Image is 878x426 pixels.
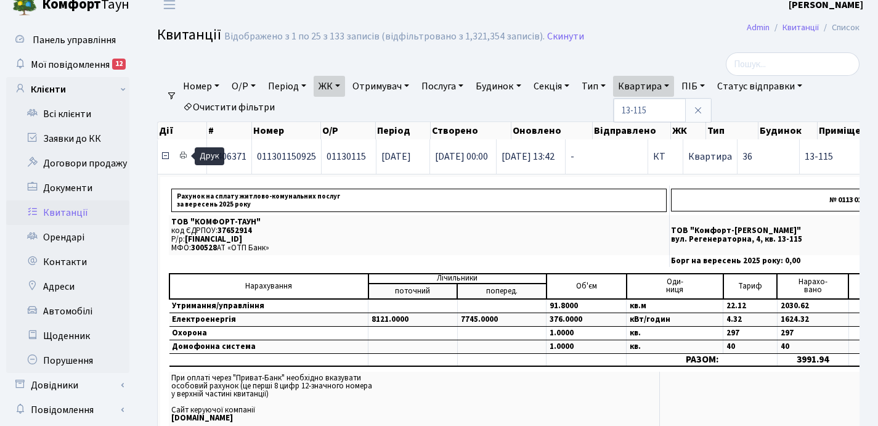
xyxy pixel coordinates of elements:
[158,122,207,139] th: Дії
[435,150,488,163] span: [DATE] 00:00
[212,150,246,163] span: 3406371
[195,147,224,165] div: Друк
[321,122,376,139] th: О/Р
[547,274,627,299] td: Об'єм
[819,21,860,35] li: Список
[169,313,368,326] td: Електроенергія
[529,76,574,97] a: Секція
[376,122,431,139] th: Період
[169,274,368,299] td: Нарахування
[627,313,723,326] td: кВт/годин
[723,274,778,299] td: Тариф
[327,150,366,163] span: 01130115
[723,340,778,353] td: 40
[747,21,770,34] a: Admin
[723,326,778,340] td: 297
[6,324,129,348] a: Щоденник
[671,122,706,139] th: ЖК
[368,274,547,284] td: Лічильники
[457,313,547,326] td: 7745.0000
[547,326,627,340] td: 1.0000
[6,151,129,176] a: Договори продажу
[777,313,848,326] td: 1624.32
[706,122,758,139] th: Тип
[171,218,667,226] p: ТОВ "КОМФОРТ-ТАУН"
[227,76,261,97] a: О/Р
[169,299,368,313] td: Утримання/управління
[171,227,667,235] p: код ЄДРПОУ:
[6,77,129,102] a: Клієнти
[6,225,129,250] a: Орендарі
[252,122,321,139] th: Номер
[677,76,710,97] a: ПІБ
[178,97,280,118] a: Очистити фільтри
[723,313,778,326] td: 4.32
[511,122,593,139] th: Оновлено
[171,189,667,212] p: Рахунок на сплату житлово-комунальних послуг за вересень 2025 року
[6,200,129,225] a: Квитанції
[31,58,110,72] span: Мої повідомлення
[6,176,129,200] a: Документи
[571,152,643,162] span: -
[627,326,723,340] td: кв.
[627,353,777,366] td: РАЗОМ:
[777,299,848,313] td: 2030.62
[6,398,129,422] a: Повідомлення
[171,412,233,424] b: [DOMAIN_NAME]
[547,313,627,326] td: 376.0000
[6,28,129,52] a: Панель управління
[577,76,611,97] a: Тип
[263,76,311,97] a: Період
[6,126,129,151] a: Заявки до КК
[217,225,252,236] span: 37652914
[169,326,368,340] td: Охорона
[777,340,848,353] td: 40
[6,102,129,126] a: Всі клієнти
[723,299,778,313] td: 22.12
[314,76,345,97] a: ЖК
[6,274,129,299] a: Адреси
[688,150,732,163] span: Квартира
[777,274,848,299] td: Нарахо- вано
[502,150,555,163] span: [DATE] 13:42
[6,52,129,77] a: Мої повідомлення12
[6,373,129,398] a: Довідники
[171,244,667,252] p: МФО: АТ «ОТП Банк»
[6,348,129,373] a: Порушення
[613,76,674,97] a: Квартира
[348,76,414,97] a: Отримувач
[171,236,667,244] p: Р/р:
[627,299,723,313] td: кв.м
[178,76,224,97] a: Номер
[782,21,819,34] a: Квитанції
[758,122,818,139] th: Будинок
[627,274,723,299] td: Оди- ниця
[742,150,752,163] span: 36
[777,326,848,340] td: 297
[157,24,221,46] span: Квитанції
[471,76,526,97] a: Будинок
[6,299,129,324] a: Автомобілі
[224,31,545,43] div: Відображено з 1 по 25 з 133 записів (відфільтровано з 1,321,354 записів).
[593,122,672,139] th: Відправлено
[547,340,627,353] td: 1.0000
[368,284,458,299] td: поточний
[169,340,368,353] td: Домофонна система
[653,152,678,162] span: КТ
[547,299,627,313] td: 91.8000
[712,76,807,97] a: Статус відправки
[457,284,547,299] td: поперед.
[368,313,458,326] td: 8121.0000
[431,122,512,139] th: Створено
[381,150,411,163] span: [DATE]
[417,76,468,97] a: Послуга
[547,31,584,43] a: Скинути
[191,242,217,253] span: 300528
[185,234,242,245] span: [FINANCIAL_ID]
[728,15,878,41] nav: breadcrumb
[805,152,874,162] span: 13-115
[726,52,860,76] input: Пошук...
[33,33,116,47] span: Панель управління
[777,353,848,366] td: 3991.94
[627,340,723,353] td: кв.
